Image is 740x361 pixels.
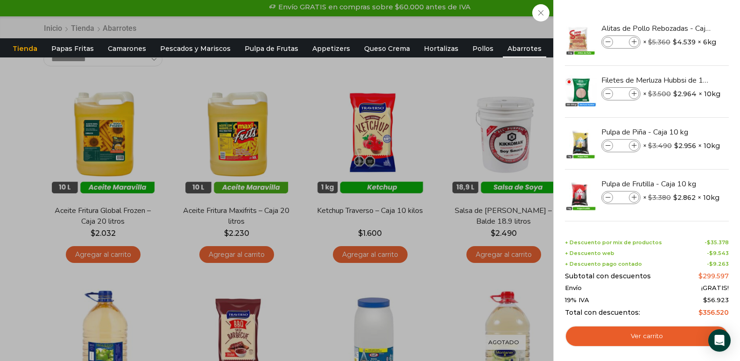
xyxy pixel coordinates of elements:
a: Hortalizas [419,40,463,57]
a: Pulpa de Piña - Caja 10 kg [601,127,712,137]
input: Product quantity [614,141,628,151]
bdi: 35.378 [707,239,729,246]
span: $ [648,90,652,98]
span: $ [648,38,652,46]
a: Pulpa de Frutilla - Caja 10 kg [601,179,712,189]
span: $ [707,239,711,246]
bdi: 2.956 [674,141,696,150]
bdi: 3.380 [648,193,671,202]
a: Papas Fritas [47,40,99,57]
span: $ [674,141,678,150]
a: Filetes de Merluza Hubbsi de 100 a 200 gr – Caja 10 kg [601,75,712,85]
input: Product quantity [614,37,628,47]
span: $ [709,261,713,267]
a: Abarrotes [503,40,546,57]
bdi: 5.360 [648,38,670,46]
bdi: 356.520 [698,308,729,317]
span: Subtotal con descuentos [565,272,651,280]
bdi: 9.263 [709,261,729,267]
input: Product quantity [614,89,628,99]
span: $ [673,193,677,202]
bdi: 3.490 [648,142,672,150]
span: $ [648,142,652,150]
a: Pescados y Mariscos [155,40,235,57]
span: $ [673,89,677,99]
span: $ [648,193,652,202]
a: Descuentos [551,40,603,57]
bdi: 4.539 [673,37,696,47]
span: $ [673,37,677,47]
a: Camarones [103,40,151,57]
a: Queso Crema [359,40,415,57]
span: + Descuento web [565,250,614,256]
span: 19% IVA [565,297,589,304]
bdi: 299.597 [698,272,729,280]
span: $ [698,272,703,280]
span: × × 6kg [643,35,716,49]
a: Pulpa de Frutas [240,40,303,57]
input: Product quantity [614,192,628,203]
span: - [707,250,729,256]
span: - [707,261,729,267]
a: Ver carrito [565,326,729,347]
bdi: 9.543 [709,250,729,256]
a: Alitas de Pollo Rebozadas - Caja 6 kg [601,23,712,34]
span: 56.923 [703,296,729,304]
span: Envío [565,284,582,292]
a: Tienda [8,40,42,57]
a: Appetizers [308,40,355,57]
span: Total con descuentos: [565,309,640,317]
span: + Descuento por mix de productos [565,240,662,246]
span: $ [703,296,707,304]
bdi: 3.500 [648,90,671,98]
span: ¡GRATIS! [701,284,729,292]
div: Open Intercom Messenger [708,329,731,352]
span: × × 10kg [643,191,719,204]
a: Pollos [468,40,498,57]
span: × × 10kg [643,87,720,100]
bdi: 2.862 [673,193,696,202]
bdi: 2.964 [673,89,697,99]
span: $ [709,250,713,256]
span: $ [698,308,703,317]
span: × × 10kg [643,139,720,152]
span: - [705,240,729,246]
span: + Descuento pago contado [565,261,642,267]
